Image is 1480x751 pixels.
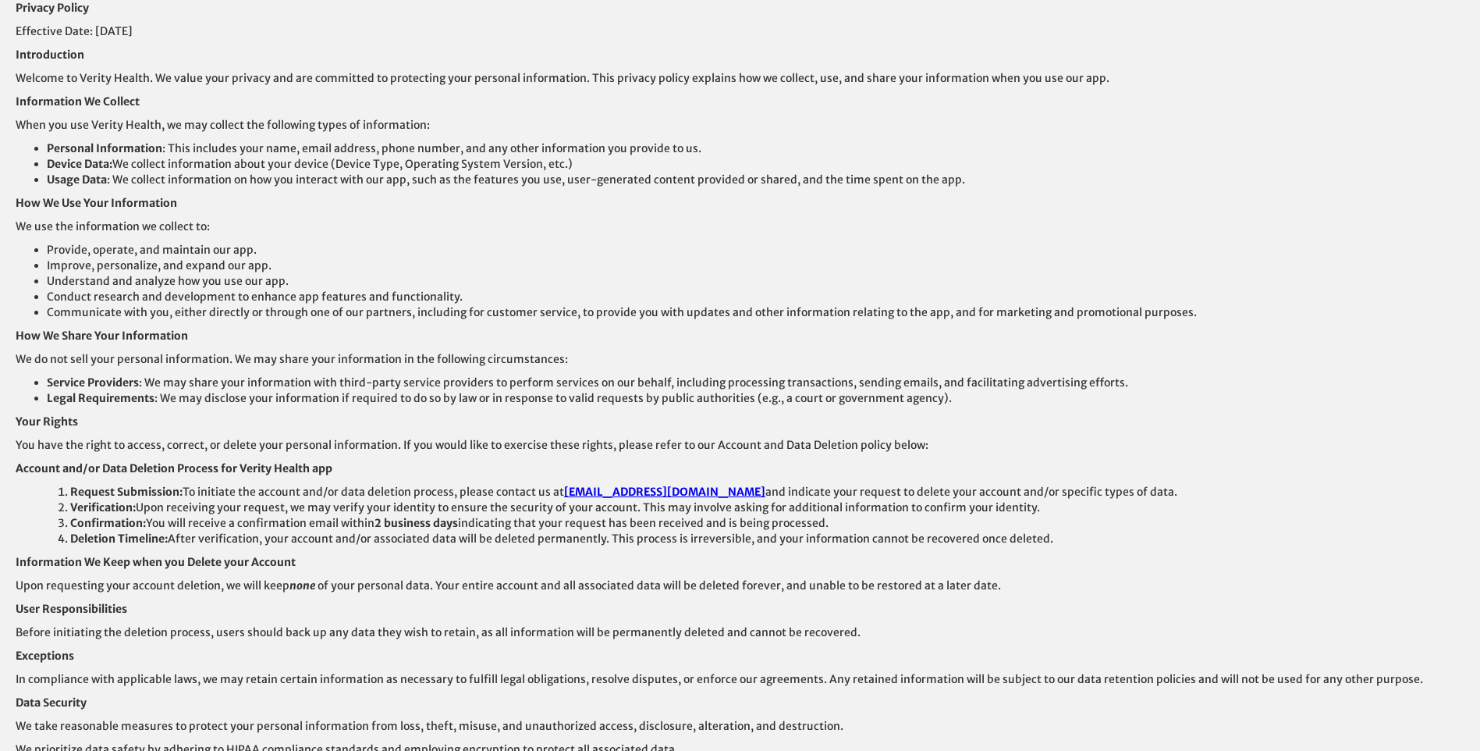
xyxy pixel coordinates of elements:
[16,117,1464,133] p: When you use Verity Health, we may collect the following types of information:
[16,48,84,62] strong: Introduction
[16,70,1464,86] p: Welcome to Verity Health. We value your privacy and are committed to protecting your personal inf...
[70,531,1464,546] li: After verification, your account and/or associated data will be deleted permanently. This process...
[16,437,1464,453] p: You have the right to access, correct, or delete your personal information. If you would like to ...
[16,671,1464,687] p: In compliance with applicable laws, we may retain certain information as necessary to fulfill leg...
[47,304,1464,320] li: Communicate with you, either directly or through one of our partners, including for customer serv...
[16,555,296,569] strong: Information We Keep when you Delete your Account
[16,351,1464,367] p: We do not sell your personal information. We may share your information in the following circumst...
[70,484,1464,500] li: To initiate the account and/or data deletion process, please contact us at and indicate your requ...
[47,390,1464,406] li: : We may disclose your information if required to do so by law or in response to valid requests b...
[16,649,74,663] strong: Exceptions
[16,1,89,15] strong: Privacy Policy
[16,23,1464,39] p: Effective Date: [DATE]
[47,141,1464,156] li: : This includes your name, email address, phone number, and any other information you provide to us.
[16,625,1464,640] p: Before initiating the deletion process, users should back up any data they wish to retain, as all...
[16,578,1464,593] p: Upon requesting your account deletion, we will keep of your personal data. Your entire account an...
[47,141,162,155] strong: Personal Information
[374,516,458,530] strong: 2 business days
[47,173,107,187] strong: Usage Data
[70,500,136,514] strong: Verification:
[16,219,1464,234] p: We use the information we collect to:
[70,532,168,546] strong: Deletion Timeline:
[16,696,87,710] strong: Data Security
[47,391,154,405] strong: Legal Requirements
[16,461,332,475] strong: Account and/or Data Deletion Process for Verity Health app
[70,516,146,530] strong: Confirmation:
[16,602,127,616] strong: User Responsibilities
[47,258,1464,273] li: Improve, personalize, and expand our app.
[47,157,112,171] strong: Device Data:
[47,375,1464,390] li: : We may share your information with third-party service providers to perform services on our beh...
[47,242,1464,258] li: Provide, operate, and maintain our app.
[16,196,177,210] strong: How We Use Your Information
[47,375,139,390] strong: Service Providers
[70,515,1464,531] li: You will receive a confirmation email within indicating that your request has been received and i...
[70,485,183,499] strong: Request Submission:
[289,578,315,593] em: none
[47,273,1464,289] li: Understand and analyze how you use our app.
[47,172,1464,187] li: : We collect information on how you interact with our app, such as the features you use, user-gen...
[16,718,1464,734] p: We take reasonable measures to protect your personal information from loss, theft, misuse, and un...
[16,94,140,109] strong: Information We Collect
[564,485,765,499] a: [EMAIL_ADDRESS][DOMAIN_NAME]
[16,329,188,343] strong: How We Share Your Information
[70,500,1464,515] li: Upon receiving your request, we may verify your identity to ensure the security of your account. ...
[47,289,1464,304] li: Conduct research and development to enhance app features and functionality.
[47,156,1464,172] li: We collect information about your device (Device Type, Operating System Version, etc.)
[16,415,78,429] strong: Your Rights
